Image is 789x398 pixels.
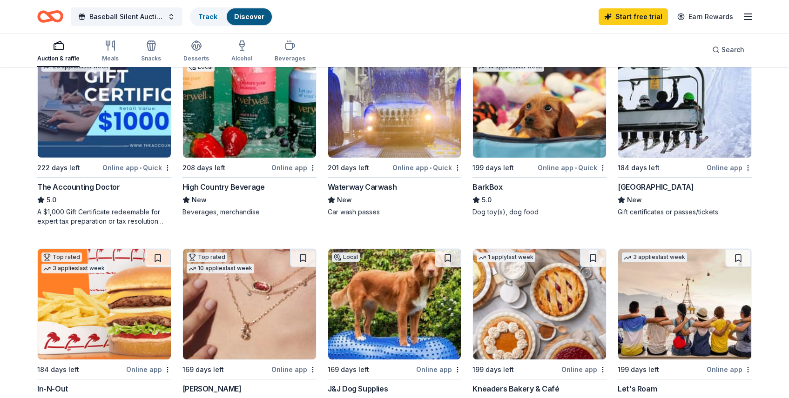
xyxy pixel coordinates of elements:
[561,364,607,375] div: Online app
[271,162,317,173] div: Online app
[231,36,252,67] button: Alcohol
[183,55,209,62] div: Desserts
[472,383,559,394] div: Kneaders Bakery & Café
[37,207,171,226] div: A $1,000 Gift Certificate redeemable for expert tax preparation or tax resolution services—recipi...
[183,36,209,67] button: Desserts
[392,162,461,173] div: Online app Quick
[187,252,227,262] div: Top rated
[41,252,82,262] div: Top rated
[47,194,56,206] span: 5.0
[37,364,79,375] div: 184 days left
[618,46,752,217] a: Image for Powderhorn Mountain ResortLocal184 days leftOnline app[GEOGRAPHIC_DATA]NewGift certific...
[38,249,171,359] img: Image for In-N-Out
[328,46,462,217] a: Image for Waterway Carwash1 applylast week201 days leftOnline app•QuickWaterway CarwashNewCar was...
[328,249,461,359] img: Image for J&J Dog Supplies
[37,46,171,226] a: Image for The Accounting DoctorTop rated26 applieslast week222 days leftOnline app•QuickThe Accou...
[337,194,352,206] span: New
[275,55,305,62] div: Beverages
[618,181,694,192] div: [GEOGRAPHIC_DATA]
[37,162,80,173] div: 222 days left
[275,36,305,67] button: Beverages
[672,8,739,25] a: Earn Rewards
[472,207,607,217] div: Dog toy(s), dog food
[182,383,242,394] div: [PERSON_NAME]
[482,194,492,206] span: 5.0
[332,252,360,262] div: Local
[102,36,119,67] button: Meals
[618,383,657,394] div: Let's Roam
[618,47,751,158] img: Image for Powderhorn Mountain Resort
[416,364,461,375] div: Online app
[37,55,80,62] div: Auction & raffle
[707,162,752,173] div: Online app
[37,383,68,394] div: In-N-Out
[472,46,607,217] a: Image for BarkBoxTop rated14 applieslast week199 days leftOnline app•QuickBarkBox5.0Dog toy(s), d...
[234,13,264,20] a: Discover
[473,249,606,359] img: Image for Kneaders Bakery & Café
[705,40,752,59] button: Search
[198,13,217,20] a: Track
[126,364,171,375] div: Online app
[430,164,432,172] span: •
[102,162,171,173] div: Online app Quick
[618,364,659,375] div: 199 days left
[37,36,80,67] button: Auction & raffle
[182,162,225,173] div: 208 days left
[622,252,687,262] div: 3 applies last week
[627,194,642,206] span: New
[192,194,207,206] span: New
[38,47,171,158] img: Image for The Accounting Doctor
[472,181,502,192] div: BarkBox
[707,364,752,375] div: Online app
[472,364,514,375] div: 199 days left
[187,264,254,273] div: 10 applies last week
[328,47,461,158] img: Image for Waterway Carwash
[141,36,161,67] button: Snacks
[182,46,317,217] a: Image for High Country Beverage1 applylast weekLocal208 days leftOnline appHigh Country BeverageN...
[141,55,161,62] div: Snacks
[477,252,535,262] div: 1 apply last week
[722,44,744,55] span: Search
[182,181,265,192] div: High Country Beverage
[183,249,316,359] img: Image for Kendra Scott
[271,364,317,375] div: Online app
[328,364,369,375] div: 169 days left
[618,249,751,359] img: Image for Let's Roam
[618,162,660,173] div: 184 days left
[183,47,316,158] img: Image for High Country Beverage
[37,181,120,192] div: The Accounting Doctor
[190,7,273,26] button: TrackDiscover
[71,7,182,26] button: Baseball Silent Auction
[328,207,462,217] div: Car wash passes
[37,6,63,27] a: Home
[182,207,317,217] div: Beverages, merchandise
[328,383,388,394] div: J&J Dog Supplies
[575,164,577,172] span: •
[472,162,514,173] div: 199 days left
[328,162,369,173] div: 201 days left
[140,164,142,172] span: •
[89,11,164,22] span: Baseball Silent Auction
[328,181,397,192] div: Waterway Carwash
[538,162,607,173] div: Online app Quick
[102,55,119,62] div: Meals
[182,364,224,375] div: 169 days left
[618,207,752,217] div: Gift certificates or passes/tickets
[231,55,252,62] div: Alcohol
[41,264,107,273] div: 3 applies last week
[473,47,606,158] img: Image for BarkBox
[599,8,668,25] a: Start free trial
